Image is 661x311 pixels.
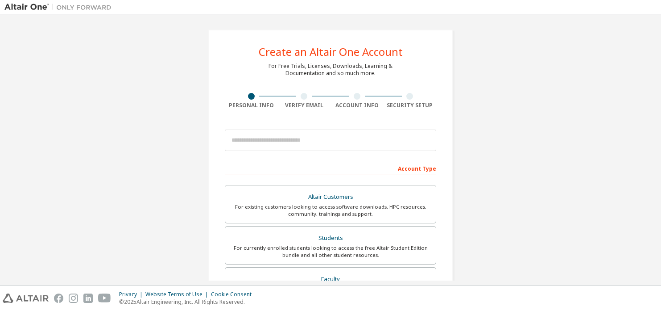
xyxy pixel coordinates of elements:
[54,294,63,303] img: facebook.svg
[384,102,437,109] div: Security Setup
[269,63,392,77] div: For Free Trials, Licenses, Downloads, Learning & Documentation and so much more.
[231,203,430,218] div: For existing customers looking to access software downloads, HPC resources, community, trainings ...
[119,291,145,298] div: Privacy
[83,294,93,303] img: linkedin.svg
[231,191,430,203] div: Altair Customers
[330,102,384,109] div: Account Info
[225,161,436,175] div: Account Type
[3,294,49,303] img: altair_logo.svg
[231,273,430,286] div: Faculty
[69,294,78,303] img: instagram.svg
[145,291,211,298] div: Website Terms of Use
[119,298,257,306] p: © 2025 Altair Engineering, Inc. All Rights Reserved.
[225,102,278,109] div: Personal Info
[259,46,403,57] div: Create an Altair One Account
[278,102,331,109] div: Verify Email
[231,232,430,244] div: Students
[211,291,257,298] div: Cookie Consent
[231,244,430,259] div: For currently enrolled students looking to access the free Altair Student Edition bundle and all ...
[98,294,111,303] img: youtube.svg
[4,3,116,12] img: Altair One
